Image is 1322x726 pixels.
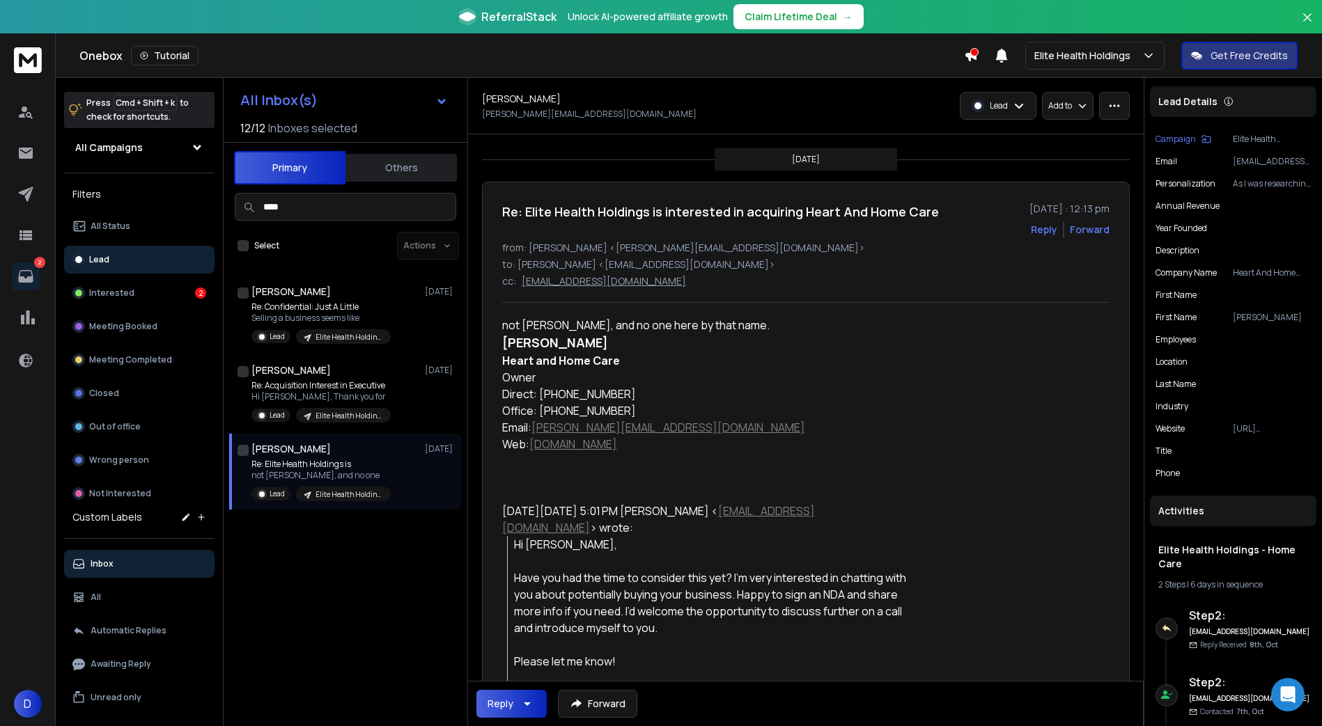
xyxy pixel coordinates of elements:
b: [PERSON_NAME] [502,334,608,351]
p: title [1156,445,1172,457]
p: cc: [502,274,516,288]
p: Press to check for shortcuts. [86,96,189,124]
p: first name [1156,290,1197,301]
p: Lead [270,489,285,499]
p: Meeting Completed [89,354,172,365]
button: Reply [1031,223,1057,237]
p: Email [1156,156,1177,167]
h3: Custom Labels [72,510,142,524]
span: → [843,10,853,24]
button: Forward [558,690,637,718]
div: Open Intercom Messenger [1271,678,1305,711]
p: annual revenue [1156,200,1220,212]
p: [DATE] [425,365,456,376]
h1: Re: Elite Health Holdings is interested in acquiring Heart And Home Care [502,202,939,221]
h1: All Inbox(s) [240,93,318,107]
button: Out of office [64,413,215,441]
button: Reply [476,690,547,718]
p: Contacted [1200,707,1264,717]
div: | [1158,579,1308,590]
button: Awaiting Reply [64,650,215,678]
p: Add to [1048,100,1072,111]
button: Lead [64,246,215,274]
p: Not Interested [89,488,151,499]
p: Last Name [1156,379,1196,390]
p: First Name [1156,312,1197,323]
p: All [91,592,101,603]
p: Company Name [1156,267,1217,278]
p: Selling a business seems like [251,313,391,324]
p: Elite Health Holdings - Home Care [316,411,382,421]
p: Elite Health Holdings - Home Care [316,332,382,342]
p: [PERSON_NAME][EMAIL_ADDRESS][DOMAIN_NAME] [482,109,697,120]
p: [DATE] [425,286,456,297]
p: location [1156,356,1188,368]
p: Re: Confidential: Just A Little [251,301,391,313]
button: All Inbox(s) [229,86,459,114]
div: Direct: [PHONE_NUMBER] [502,386,909,402]
div: Have you had the time to consider this yet? I’m very interested in chatting with you about potent... [514,569,909,636]
p: Unlock AI-powered affiliate growth [568,10,728,24]
button: D [14,690,42,718]
p: 2 [34,257,45,268]
button: All Campaigns [64,134,215,161]
p: Inbox [91,558,114,569]
span: ReferralStack [481,8,557,25]
div: Office: [PHONE_NUMBER] [502,402,909,419]
p: Lead [89,254,109,265]
button: Campaign [1156,134,1211,145]
button: Wrong person [64,446,215,474]
button: Not Interested [64,480,215,507]
div: [DATE][DATE] 5:01 PM [PERSON_NAME] < > wrote: [502,503,909,536]
p: Get Free Credits [1211,49,1288,63]
button: Meeting Completed [64,346,215,374]
div: Please let me know! [514,653,909,670]
p: Hi [PERSON_NAME], Thank you for [251,391,391,402]
span: 6 days in sequence [1190,578,1263,590]
p: [URL][DOMAIN_NAME] [1233,423,1311,434]
div: Activities [1150,496,1316,526]
span: 2 Steps [1158,578,1185,590]
h1: [PERSON_NAME] [251,363,331,377]
div: Web: [502,436,909,452]
p: Awaiting Reply [91,658,151,670]
h6: Step 2 : [1189,674,1311,691]
p: Heart And Home Care [1233,267,1311,278]
button: Get Free Credits [1181,42,1298,70]
h6: [EMAIL_ADDRESS][DOMAIN_NAME] [1189,693,1311,704]
h1: [PERSON_NAME] [251,442,331,456]
a: [PERSON_NAME][EMAIL_ADDRESS][DOMAIN_NAME] [531,420,805,435]
p: not [PERSON_NAME], and no one [251,470,391,481]
p: Unread only [91,692,141,703]
span: 7th, Oct [1236,707,1264,716]
div: 2 [195,287,206,299]
span: 8th, Oct [1250,640,1278,649]
p: Interested [89,287,134,299]
p: Wrong person [89,455,149,466]
p: Elite Health Holdings - Home Care [316,489,382,500]
p: As I was researching Heart and Home Care, I was impressed by your established hospice care servic... [1233,178,1311,189]
span: Cmd + Shift + k [114,95,177,111]
a: [DOMAIN_NAME] [529,436,617,452]
p: Campaign [1156,134,1196,145]
button: Inbox [64,550,215,578]
h3: Filters [64,184,215,204]
b: Heart and Home Care [502,353,620,368]
p: Lead Details [1158,95,1218,109]
p: Closed [89,388,119,399]
div: Forward [1070,223,1110,237]
div: Email: [502,419,909,436]
p: to: [PERSON_NAME] <[EMAIL_ADDRESS][DOMAIN_NAME]> [502,258,1110,271]
div: not [PERSON_NAME], and no one here by that name. [502,317,909,333]
p: from: [PERSON_NAME] <[PERSON_NAME][EMAIL_ADDRESS][DOMAIN_NAME]> [502,241,1110,255]
p: Out of office [89,421,141,432]
h1: Elite Health Holdings - Home Care [1158,543,1308,571]
p: employees [1156,334,1196,345]
h6: Step 2 : [1189,607,1311,624]
p: [DATE] [425,443,456,455]
button: All [64,583,215,611]
p: Lead [990,100,1008,111]
button: Unread only [64,684,215,711]
label: Select [254,240,279,251]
